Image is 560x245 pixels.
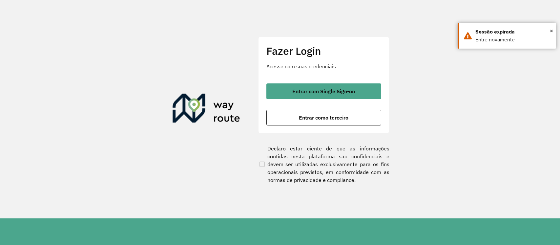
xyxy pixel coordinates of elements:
[550,26,553,36] button: Close
[266,45,381,57] h2: Fazer Login
[475,28,551,36] div: Sessão expirada
[266,110,381,125] button: button
[266,83,381,99] button: button
[266,62,381,70] p: Acesse com suas credenciais
[258,145,389,184] label: Declaro estar ciente de que as informações contidas nesta plataforma são confidenciais e devem se...
[475,36,551,44] div: Entre novamente
[292,89,355,94] span: Entrar com Single Sign-on
[173,94,240,125] img: Roteirizador AmbevTech
[550,26,553,36] span: ×
[299,115,348,120] span: Entrar como terceiro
